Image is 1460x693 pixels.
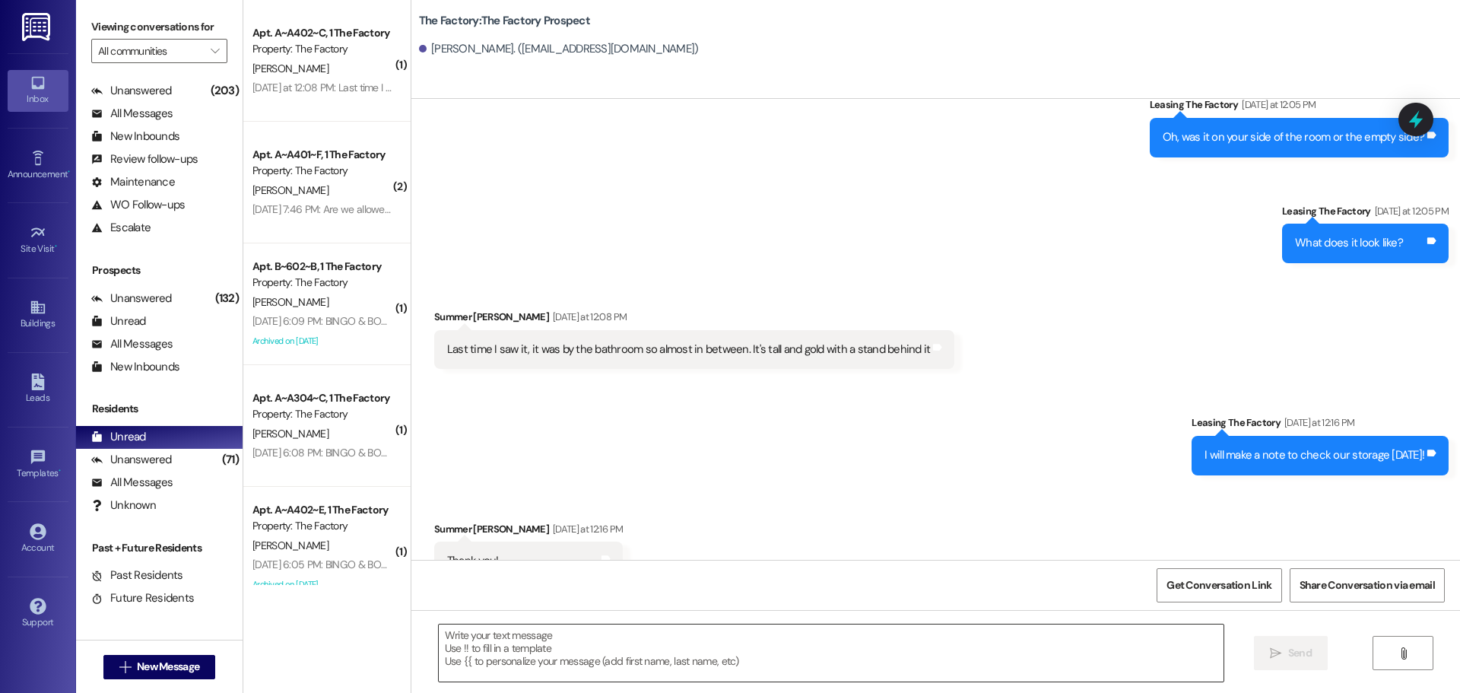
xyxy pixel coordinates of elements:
[1204,447,1424,463] div: I will make a note to check our storage [DATE]!
[252,539,328,552] span: [PERSON_NAME]
[91,475,173,491] div: All Messages
[91,336,173,352] div: All Messages
[76,401,243,417] div: Residents
[434,521,623,542] div: Summer [PERSON_NAME]
[252,81,785,94] div: [DATE] at 12:08 PM: Last time I saw it, it was by the bathroom so almost in between. It's tall an...
[91,291,172,307] div: Unanswered
[252,446,876,459] div: [DATE] 6:08 PM: BINGO & BONDING STARTS NOW!! Kick off your school year RIGHT by making new life-l...
[251,332,395,351] div: Archived on [DATE]
[252,518,393,534] div: Property: The Factory
[91,129,179,145] div: New Inbounds
[1300,577,1435,593] span: Share Conversation via email
[137,659,199,675] span: New Message
[1150,97,1449,118] div: Leasing The Factory
[91,359,179,375] div: New Inbounds
[91,313,146,329] div: Unread
[91,567,183,583] div: Past Residents
[252,427,328,440] span: [PERSON_NAME]
[91,452,172,468] div: Unanswered
[252,163,393,179] div: Property: The Factory
[419,41,699,57] div: [PERSON_NAME]. ([EMAIL_ADDRESS][DOMAIN_NAME])
[91,15,227,39] label: Viewing conversations for
[252,275,393,291] div: Property: The Factory
[251,575,395,594] div: Archived on [DATE]
[119,661,131,673] i: 
[1290,568,1445,602] button: Share Conversation via email
[1270,647,1281,660] i: 
[91,174,175,190] div: Maintenance
[252,390,393,406] div: Apt. A~A304~C, 1 The Factory
[549,521,623,537] div: [DATE] at 12:16 PM
[76,540,243,556] div: Past + Future Residents
[91,151,198,167] div: Review follow-ups
[22,13,53,41] img: ResiDesk Logo
[98,39,203,63] input: All communities
[91,106,173,122] div: All Messages
[1238,97,1316,113] div: [DATE] at 12:05 PM
[419,13,590,29] b: The Factory: The Factory Prospect
[103,655,216,679] button: New Message
[447,553,499,569] div: Thank you!
[252,183,328,197] span: [PERSON_NAME]
[1157,568,1281,602] button: Get Conversation Link
[76,262,243,278] div: Prospects
[252,558,876,571] div: [DATE] 6:05 PM: BINGO & BONDING STARTS NOW!! Kick off your school year RIGHT by making new life-l...
[211,287,243,310] div: (132)
[252,314,876,328] div: [DATE] 6:09 PM: BINGO & BONDING STARTS NOW!! Kick off your school year RIGHT by making new life-l...
[68,167,70,177] span: •
[1192,415,1449,436] div: Leasing The Factory
[1281,415,1354,431] div: [DATE] at 12:16 PM
[91,590,194,606] div: Future Residents
[8,444,68,485] a: Templates •
[8,70,68,111] a: Inbox
[1282,203,1449,224] div: Leasing The Factory
[59,466,61,476] span: •
[8,220,68,261] a: Site Visit •
[1288,645,1312,661] span: Send
[1295,235,1403,251] div: What does it look like?
[91,497,156,513] div: Unknown
[91,220,151,236] div: Escalate
[55,241,57,252] span: •
[252,259,393,275] div: Apt. B~602~B, 1 The Factory
[1371,203,1449,219] div: [DATE] at 12:05 PM
[207,79,243,103] div: (203)
[252,202,551,216] div: [DATE] 7:46 PM: Are we allowed to put up wall shelves in our rooms?
[8,369,68,410] a: Leads
[1163,129,1425,145] div: Oh, was it on your side of the room or the empty side?
[252,147,393,163] div: Apt. A~A401~F, 1 The Factory
[91,429,146,445] div: Unread
[8,519,68,560] a: Account
[211,45,219,57] i: 
[252,295,328,309] span: [PERSON_NAME]
[252,25,393,41] div: Apt. A~A402~C, 1 The Factory
[252,502,393,518] div: Apt. A~A402~E, 1 The Factory
[252,41,393,57] div: Property: The Factory
[8,593,68,634] a: Support
[252,406,393,422] div: Property: The Factory
[218,448,243,472] div: (71)
[1166,577,1271,593] span: Get Conversation Link
[91,197,185,213] div: WO Follow-ups
[1254,636,1328,670] button: Send
[91,83,172,99] div: Unanswered
[434,309,955,330] div: Summer [PERSON_NAME]
[8,294,68,335] a: Buildings
[549,309,627,325] div: [DATE] at 12:08 PM
[447,342,931,358] div: Last time I saw it, it was by the bathroom so almost in between. It's tall and gold with a stand ...
[1398,647,1409,660] i: 
[252,62,328,75] span: [PERSON_NAME]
